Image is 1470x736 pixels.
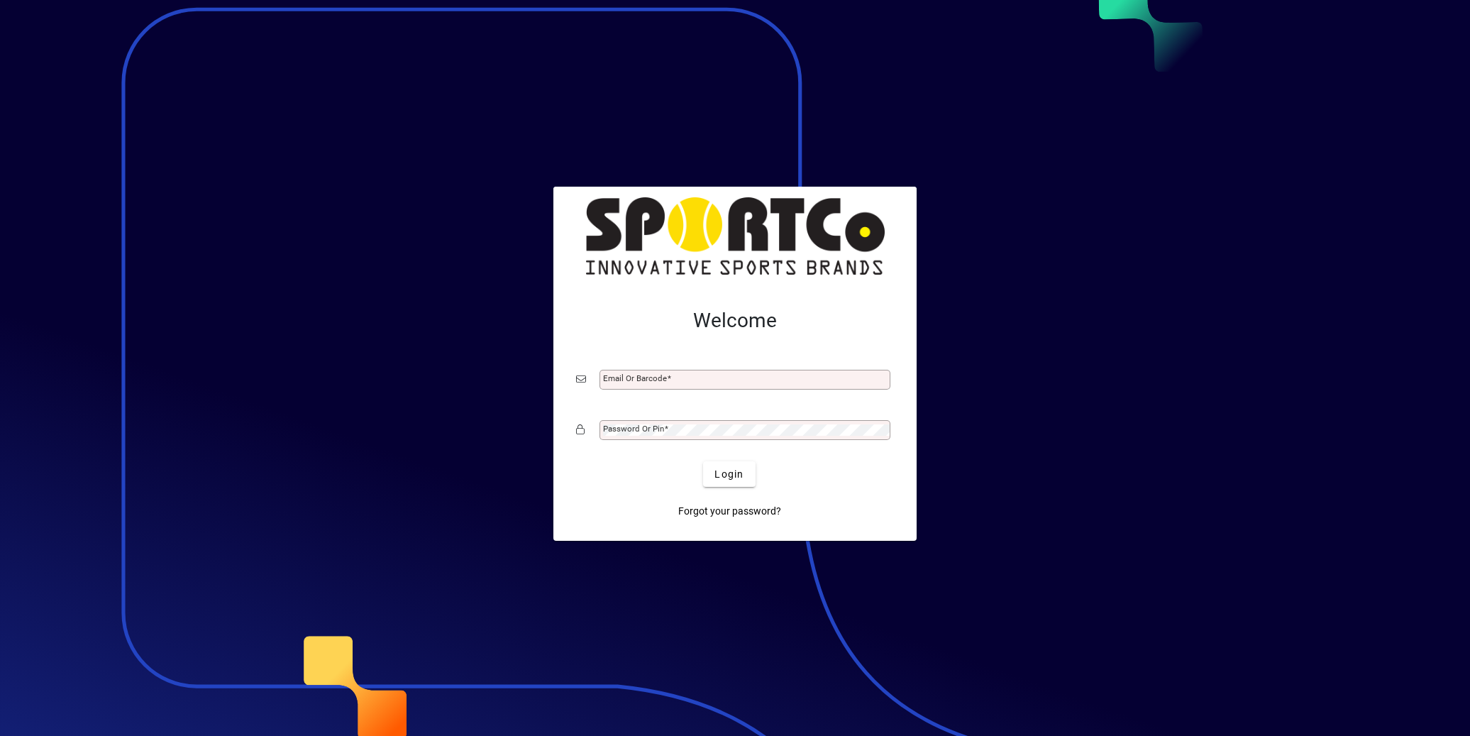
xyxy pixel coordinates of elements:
mat-label: Email or Barcode [603,373,667,383]
button: Login [703,461,755,487]
a: Forgot your password? [673,498,787,524]
h2: Welcome [576,309,894,333]
span: Login [714,467,744,482]
mat-label: Password or Pin [603,424,664,434]
span: Forgot your password? [678,504,781,519]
